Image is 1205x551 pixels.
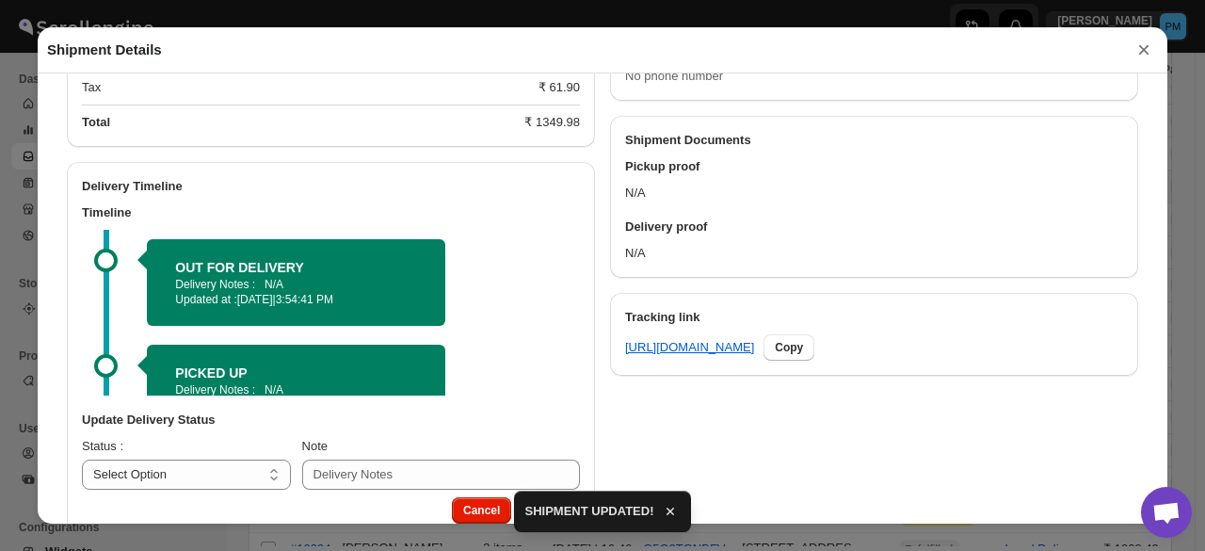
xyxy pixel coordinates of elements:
[625,69,723,83] span: No phone number
[610,150,1138,210] div: N/A
[175,292,417,307] p: Updated at :
[302,439,328,453] span: Note
[610,210,1138,278] div: N/A
[775,340,803,355] span: Copy
[538,78,580,97] div: ₹ 61.90
[175,258,417,277] h2: OUT FOR DELIVERY
[463,503,500,518] span: Cancel
[1130,37,1158,63] button: ×
[625,157,1123,176] h3: Pickup proof
[524,113,580,132] div: ₹ 1349.98
[82,203,580,222] h3: Timeline
[763,334,814,361] button: Copy
[1141,487,1192,538] div: Open chat
[302,460,580,490] input: Delivery Notes
[175,382,255,397] p: Delivery Notes :
[175,364,417,382] h2: PICKED UP
[265,277,283,292] p: N/A
[625,131,1123,150] h2: Shipment Documents
[625,338,754,357] a: [URL][DOMAIN_NAME]
[82,439,123,453] span: Status :
[237,293,333,306] span: [DATE] | 3:54:41 PM
[82,177,580,196] h2: Delivery Timeline
[265,382,283,397] p: N/A
[452,497,511,524] button: Cancel
[625,218,1123,236] h3: Delivery proof
[82,411,580,429] h3: Update Delivery Status
[625,308,1123,327] h3: Tracking link
[82,78,523,97] div: Tax
[47,41,162,59] h2: Shipment Details
[525,502,654,521] span: SHIPMENT UPDATED!
[82,115,110,129] b: Total
[175,277,255,292] p: Delivery Notes :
